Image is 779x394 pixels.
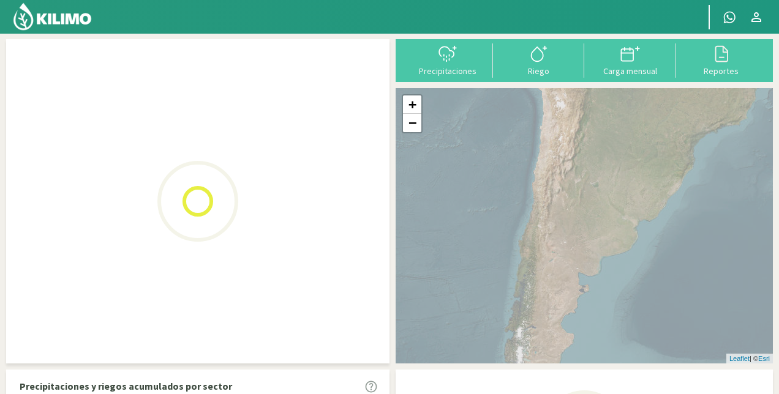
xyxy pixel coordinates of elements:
[758,355,770,362] a: Esri
[405,67,489,75] div: Precipitaciones
[497,67,581,75] div: Riego
[12,2,92,31] img: Kilimo
[403,114,421,132] a: Zoom out
[676,43,767,76] button: Reportes
[584,43,676,76] button: Carga mensual
[493,43,584,76] button: Riego
[402,43,493,76] button: Precipitaciones
[726,354,773,364] div: | ©
[729,355,750,362] a: Leaflet
[20,379,232,393] p: Precipitaciones y riegos acumulados por sector
[679,67,763,75] div: Reportes
[403,95,421,114] a: Zoom in
[137,140,259,262] img: Loading...
[588,67,672,75] div: Carga mensual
